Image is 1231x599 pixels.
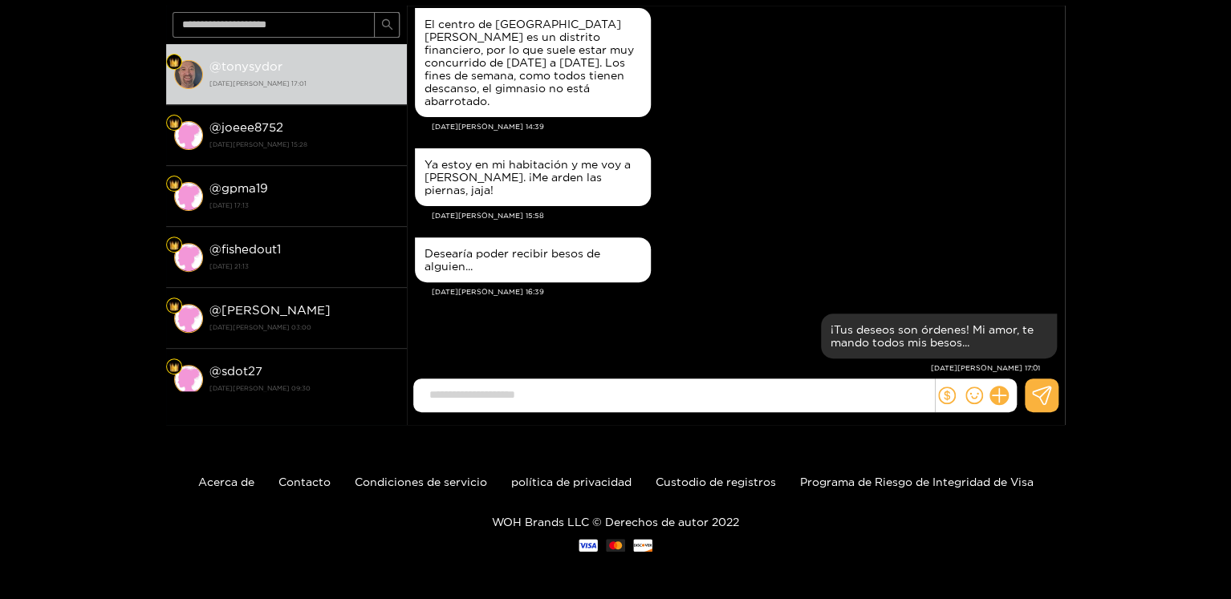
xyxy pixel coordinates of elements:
[174,365,203,394] img: conversación
[174,304,203,333] img: conversación
[935,383,959,407] button: dólar
[425,18,634,107] font: El centro de [GEOGRAPHIC_DATA][PERSON_NAME] es un distrito financiero, por lo que suele estar muy...
[209,303,331,317] font: @[PERSON_NAME]
[355,476,487,488] a: Condiciones de servicio
[831,323,1034,348] font: ¡Tus deseos son órdenes! Mi amor, te mando todos mis besos...
[415,237,651,282] div: 17 de agosto, 16:39
[209,59,282,73] font: @tonysydor
[169,180,179,189] img: Nivel de ventilador
[656,476,776,488] a: Custodio de registros
[492,516,739,528] font: WOH Brands LLC © Derechos de autor 2022
[221,364,262,378] font: sdot27
[169,362,179,372] img: Nivel de ventilador
[169,58,179,67] img: Nivel de ventilador
[209,120,221,134] font: @
[221,181,268,195] font: gpma19
[965,387,983,404] span: sonrisa
[425,158,631,196] font: Ya estoy en mi habitación y me voy a [PERSON_NAME]. ¡Me arden las piernas, jaja!
[209,242,221,256] font: @
[432,123,544,131] font: [DATE][PERSON_NAME] 14:39
[415,8,651,117] div: 17 de agosto, 14:39
[174,243,203,272] img: conversación
[169,119,179,128] img: Nivel de ventilador
[209,385,311,391] font: [DATE][PERSON_NAME] 09:30
[374,12,400,38] button: buscar
[931,364,1040,372] font: [DATE][PERSON_NAME] 17:01
[209,181,221,195] font: @
[209,263,249,269] font: [DATE] 21:13
[938,387,956,404] span: dólar
[209,364,221,378] font: @
[221,242,281,256] font: fishedout1
[432,212,544,220] font: [DATE][PERSON_NAME] 15:58
[209,202,249,208] font: [DATE] 17:13
[221,120,283,134] font: joeee8752
[278,476,331,488] a: Contacto
[209,80,307,87] font: [DATE][PERSON_NAME] 17:01
[425,247,600,272] font: Desearía poder recibir besos de alguien...
[169,302,179,311] img: Nivel de ventilador
[415,148,651,206] div: 17 de agosto, 15:58
[209,141,307,148] font: [DATE][PERSON_NAME] 15:28
[174,121,203,150] img: conversación
[432,288,544,296] font: [DATE][PERSON_NAME] 16:39
[198,476,254,488] a: Acerca de
[800,476,1034,488] a: Programa de Riesgo de Integridad de Visa
[821,314,1057,358] div: 17 de agosto, 17:01
[511,476,632,488] a: política de privacidad
[209,324,311,330] font: [DATE][PERSON_NAME] 03:00
[381,18,393,32] span: buscar
[169,241,179,250] img: Nivel de ventilador
[174,60,203,89] img: conversación
[174,182,203,211] img: conversación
